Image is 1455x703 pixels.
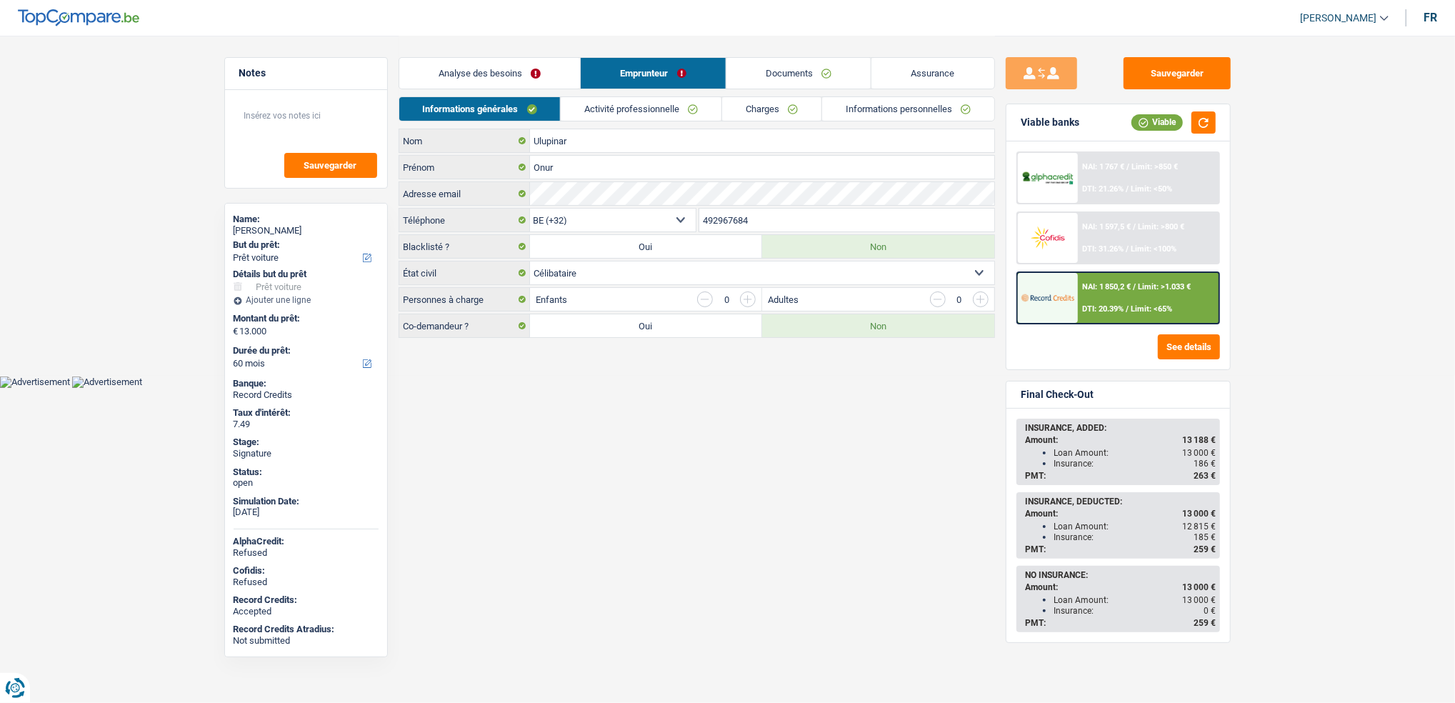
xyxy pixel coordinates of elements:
label: Adultes [768,295,799,304]
div: Accepted [234,606,379,617]
div: Signature [234,448,379,459]
span: / [1126,184,1129,194]
label: Non [762,314,994,337]
span: / [1126,244,1129,254]
div: Record Credits: [234,594,379,606]
span: 259 € [1194,618,1216,628]
button: Sauvegarder [284,153,377,178]
span: 12 815 € [1182,522,1216,532]
div: Record Credits Atradius: [234,624,379,635]
span: 13 000 € [1182,448,1216,458]
span: 13 000 € [1182,509,1216,519]
div: Status: [234,467,379,478]
span: € [234,326,239,337]
img: Advertisement [72,377,142,388]
div: Banque: [234,378,379,389]
div: Insurance: [1054,459,1216,469]
span: Limit: >850 € [1131,162,1178,171]
span: / [1126,162,1129,171]
label: Prénom [399,156,530,179]
span: 13 188 € [1182,435,1216,445]
span: Limit: >800 € [1138,222,1184,231]
div: Ajouter une ligne [234,295,379,305]
a: Assurance [871,58,994,89]
span: NAI: 1 767 € [1082,162,1124,171]
div: NO INSURANCE: [1025,570,1216,580]
span: / [1126,304,1129,314]
span: / [1133,222,1136,231]
label: Personnes à charge [399,288,530,311]
a: Informations personnelles [822,97,994,121]
label: Oui [530,235,762,258]
label: Montant du prêt: [234,313,376,324]
label: Durée du prêt: [234,345,376,357]
div: Amount: [1025,509,1216,519]
span: 263 € [1194,471,1216,481]
a: Informations générales [399,97,561,121]
label: Enfants [536,295,567,304]
div: Cofidis: [234,565,379,577]
span: NAI: 1 850,2 € [1082,282,1131,291]
label: Adresse email [399,182,530,205]
h5: Notes [239,67,373,79]
button: See details [1158,334,1220,359]
div: Insurance: [1054,532,1216,542]
span: Limit: >1.033 € [1138,282,1191,291]
div: Viable [1131,114,1183,130]
span: 185 € [1194,532,1216,542]
div: Viable banks [1021,116,1079,129]
label: État civil [399,261,530,284]
span: Sauvegarder [304,161,357,170]
a: Activité professionnelle [561,97,721,121]
label: Nom [399,129,530,152]
input: 401020304 [699,209,994,231]
a: Documents [726,58,871,89]
div: Name: [234,214,379,225]
span: DTI: 31.26% [1082,244,1124,254]
label: Blacklisté ? [399,235,530,258]
span: [PERSON_NAME] [1300,12,1376,24]
span: DTI: 20.39% [1082,304,1124,314]
div: Amount: [1025,435,1216,445]
div: 7.49 [234,419,379,430]
img: Record Credits [1021,284,1074,311]
div: Insurance: [1054,606,1216,616]
div: Détails but du prêt [234,269,379,280]
div: open [234,477,379,489]
div: Refused [234,577,379,588]
a: Analyse des besoins [399,58,581,89]
div: 0 [720,295,733,304]
div: Loan Amount: [1054,448,1216,458]
div: AlphaCredit: [234,536,379,547]
span: 0 € [1204,606,1216,616]
span: 186 € [1194,459,1216,469]
div: PMT: [1025,544,1216,554]
label: Co-demandeur ? [399,314,530,337]
span: 13 000 € [1182,595,1216,605]
div: [PERSON_NAME] [234,225,379,236]
label: Téléphone [399,209,530,231]
img: TopCompare Logo [18,9,139,26]
div: Loan Amount: [1054,595,1216,605]
label: Oui [530,314,762,337]
img: AlphaCredit [1021,170,1074,186]
span: Limit: <65% [1131,304,1172,314]
span: Limit: <50% [1131,184,1172,194]
span: NAI: 1 597,5 € [1082,222,1131,231]
span: DTI: 21.26% [1082,184,1124,194]
img: Cofidis [1021,224,1074,251]
div: Record Credits [234,389,379,401]
div: fr [1424,11,1437,24]
div: Stage: [234,437,379,448]
div: INSURANCE, ADDED: [1025,423,1216,433]
a: Charges [722,97,821,121]
div: Not submitted [234,635,379,647]
div: [DATE] [234,507,379,518]
div: Final Check-Out [1021,389,1094,401]
div: PMT: [1025,618,1216,628]
div: Loan Amount: [1054,522,1216,532]
div: Amount: [1025,582,1216,592]
div: Simulation Date: [234,496,379,507]
div: Taux d'intérêt: [234,407,379,419]
label: But du prêt: [234,239,376,251]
